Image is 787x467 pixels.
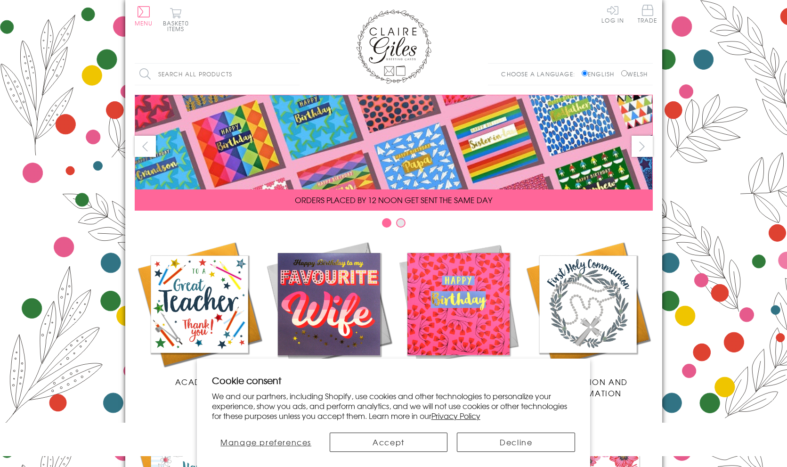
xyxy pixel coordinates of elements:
[582,70,588,76] input: English
[501,70,580,78] p: Choose a language:
[264,239,394,387] a: New Releases
[638,5,657,23] span: Trade
[135,6,153,26] button: Menu
[457,433,575,452] button: Decline
[212,433,320,452] button: Manage preferences
[523,239,653,399] a: Communion and Confirmation
[356,9,431,84] img: Claire Giles Greetings Cards
[295,194,492,205] span: ORDERS PLACED BY 12 NOON GET SENT THE SAME DAY
[163,8,189,32] button: Basket0 items
[135,19,153,27] span: Menu
[601,5,624,23] a: Log In
[394,239,523,387] a: Birthdays
[396,218,406,228] button: Carousel Page 2
[621,70,627,76] input: Welsh
[212,374,576,387] h2: Cookie consent
[175,376,224,387] span: Academic
[212,391,576,420] p: We and our partners, including Shopify, use cookies and other technologies to personalize your ex...
[330,433,448,452] button: Accept
[632,136,653,157] button: next
[638,5,657,25] a: Trade
[431,410,480,421] a: Privacy Policy
[135,136,156,157] button: prev
[135,218,653,232] div: Carousel Pagination
[582,70,619,78] label: English
[135,239,264,387] a: Academic
[220,436,311,448] span: Manage preferences
[167,19,189,33] span: 0 items
[621,70,648,78] label: Welsh
[290,64,300,85] input: Search
[382,218,391,228] button: Carousel Page 1 (Current Slide)
[135,64,300,85] input: Search all products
